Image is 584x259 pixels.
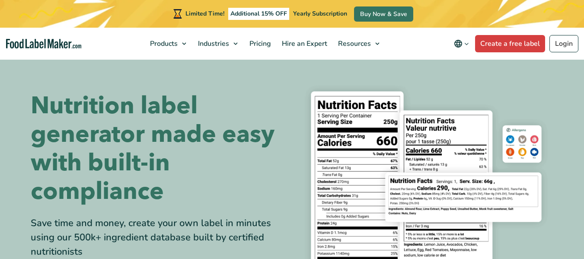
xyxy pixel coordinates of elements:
[145,28,191,60] a: Products
[195,39,230,48] span: Industries
[228,8,289,20] span: Additional 15% OFF
[185,10,224,18] span: Limited Time!
[6,39,82,49] a: Food Label Maker homepage
[193,28,242,60] a: Industries
[293,10,347,18] span: Yearly Subscription
[277,28,331,60] a: Hire an Expert
[31,216,286,259] div: Save time and money, create your own label in minutes using our 500k+ ingredient database built b...
[354,6,413,22] a: Buy Now & Save
[147,39,179,48] span: Products
[244,28,274,60] a: Pricing
[448,35,475,52] button: Change language
[247,39,272,48] span: Pricing
[335,39,372,48] span: Resources
[475,35,545,52] a: Create a free label
[279,39,328,48] span: Hire an Expert
[549,35,578,52] a: Login
[333,28,384,60] a: Resources
[31,92,286,206] h1: Nutrition label generator made easy with built-in compliance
